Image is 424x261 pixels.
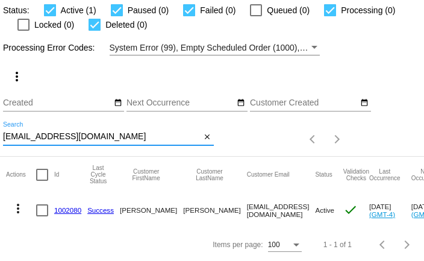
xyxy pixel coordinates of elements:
[343,203,358,217] mat-icon: check
[87,206,114,214] a: Success
[369,168,401,181] button: Change sorting for LastOccurrenceUtc
[268,241,302,250] mat-select: Items per page:
[54,206,81,214] a: 1002080
[250,98,358,108] input: Customer Created
[120,193,183,228] mat-cell: [PERSON_NAME]
[183,193,246,228] mat-cell: [PERSON_NAME]
[203,133,211,142] mat-icon: close
[3,5,30,15] span: Status:
[87,165,109,184] button: Change sorting for LastProcessingCycleId
[341,3,395,17] span: Processing (0)
[343,157,369,193] mat-header-cell: Validation Checks
[128,3,169,17] span: Paused (0)
[315,171,332,178] button: Change sorting for Status
[247,171,290,178] button: Change sorting for CustomerEmail
[183,168,235,181] button: Change sorting for CustomerLastName
[247,193,316,228] mat-cell: [EMAIL_ADDRESS][DOMAIN_NAME]
[105,17,147,32] span: Deleted (0)
[268,241,280,249] span: 100
[34,17,74,32] span: Locked (0)
[369,193,411,228] mat-cell: [DATE]
[11,201,25,216] mat-icon: more_vert
[360,98,369,108] mat-icon: date_range
[301,127,325,151] button: Previous page
[110,40,320,55] mat-select: Filter by Processing Error Codes
[371,233,395,257] button: Previous page
[6,157,36,193] mat-header-cell: Actions
[213,241,263,249] div: Items per page:
[369,210,395,218] a: (GMT-4)
[325,127,349,151] button: Next page
[3,98,111,108] input: Created
[395,233,419,257] button: Next page
[201,131,214,143] button: Clear
[54,171,59,178] button: Change sorting for Id
[200,3,235,17] span: Failed (0)
[315,206,334,214] span: Active
[126,98,235,108] input: Next Occurrence
[114,98,122,108] mat-icon: date_range
[237,98,245,108] mat-icon: date_range
[120,168,172,181] button: Change sorting for CustomerFirstName
[3,132,201,142] input: Search
[10,69,24,84] mat-icon: more_vert
[267,3,310,17] span: Queued (0)
[323,241,352,249] div: 1 - 1 of 1
[61,3,96,17] span: Active (1)
[3,43,95,52] span: Processing Error Codes:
